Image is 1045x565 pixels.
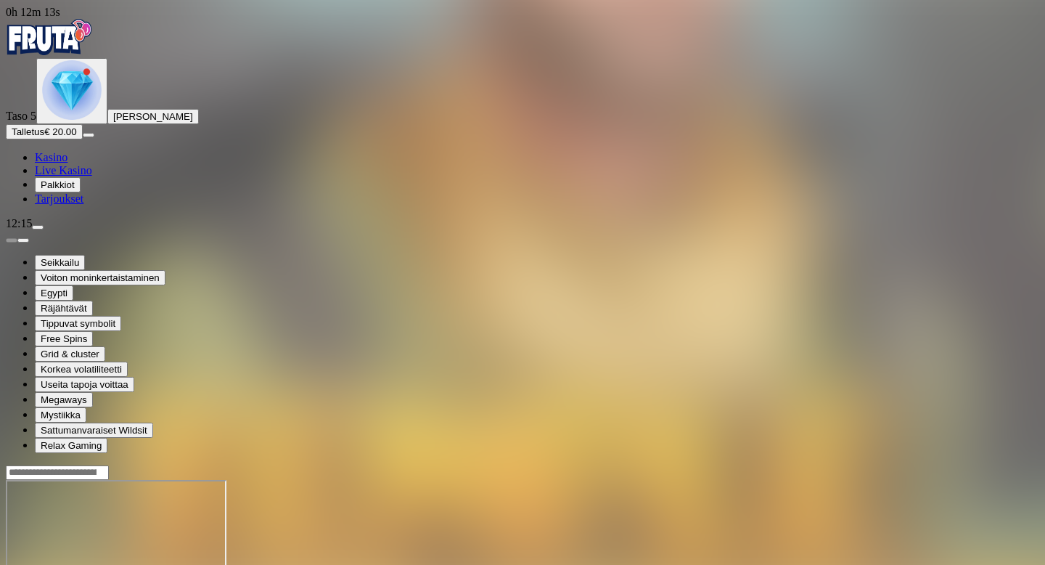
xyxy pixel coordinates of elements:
input: Search [6,466,109,480]
span: Mystiikka [41,410,81,420]
span: [PERSON_NAME] [113,111,193,122]
span: Sattumanvaraiset Wildsit [41,425,147,436]
span: Taso 5 [6,110,36,122]
span: 12:15 [6,217,32,229]
button: Egypti [35,285,73,301]
span: Grid & cluster [41,349,99,359]
span: Useita tapoja voittaa [41,379,128,390]
a: Tarjoukset [35,192,83,205]
nav: Main menu [6,151,1039,206]
span: Palkkiot [41,179,75,190]
button: Sattumanvaraiset Wildsit [35,423,153,438]
button: Talletusplus icon€ 20.00 [6,124,83,139]
button: prev slide [6,238,17,243]
button: next slide [17,238,29,243]
span: Relax Gaming [41,440,102,451]
span: user session time [6,6,60,18]
button: level unlocked [36,58,107,124]
button: Korkea volatiliteetti [35,362,128,377]
button: Tippuvat symbolit [35,316,121,331]
span: Räjähtävät [41,303,87,314]
button: Mystiikka [35,407,86,423]
button: Relax Gaming [35,438,107,453]
span: Free Spins [41,333,87,344]
span: Megaways [41,394,87,405]
a: Live Kasino [35,164,92,176]
button: Palkkiot [35,177,81,192]
span: Talletus [12,126,44,137]
button: Megaways [35,392,93,407]
span: Tippuvat symbolit [41,318,115,329]
span: € 20.00 [44,126,76,137]
button: Seikkailu [35,255,85,270]
a: Fruta [6,45,93,57]
button: Räjähtävät [35,301,93,316]
button: Voiton moninkertaistaminen [35,270,165,285]
nav: Primary [6,19,1039,206]
button: [PERSON_NAME] [107,109,199,124]
span: Egypti [41,288,67,298]
button: menu [83,133,94,137]
img: level unlocked [42,60,102,120]
span: Seikkailu [41,257,79,268]
button: menu [32,225,44,229]
span: Voiton moninkertaistaminen [41,272,160,283]
span: Korkea volatiliteetti [41,364,122,375]
button: Grid & cluster [35,346,105,362]
button: Free Spins [35,331,93,346]
button: Useita tapoja voittaa [35,377,134,392]
a: Kasino [35,151,67,163]
img: Fruta [6,19,93,55]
